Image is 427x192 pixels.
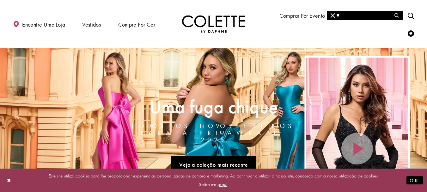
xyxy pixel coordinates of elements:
a: Alternar pesquisa [406,7,416,24]
a: aqui [219,181,227,188]
ul: Links do controle deslizante [122,153,305,175]
button: Fechar pesquisa [327,11,339,20]
a: Veja a nova coleção A Chique Escape, todos os novos estilos para a primavera de 2025 [171,156,256,173]
font: Vestidos [82,21,101,28]
font: Veja a coleção mais recente [179,161,248,168]
a: Verificar lista de desejos [406,24,416,42]
span: Vestidos [81,15,102,33]
img: Colette por Daphne [182,15,245,33]
a: Conheça o designer [341,6,392,24]
span: Compre por cor [117,15,157,33]
font: . [227,181,228,188]
button: Enviar pesquisa [391,11,403,20]
font: Compre por cor [118,21,155,28]
font: OK [410,177,420,184]
a: Visite a página inicial [182,15,245,33]
span: Comprar por evento [278,6,327,24]
button: Enviar diálogo [406,176,423,185]
font: Comprar por evento [279,12,325,19]
div: Formulário de pesquisa [327,11,403,20]
button: Fechar diálogo [4,175,15,186]
font: Este site utiliza cookies para lhe proporcionar experiências personalizadas de compra e marketing... [49,173,379,188]
input: Procurar [327,11,403,20]
font: Encontre uma loja [22,21,65,28]
a: Encontre uma loja [11,15,67,33]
